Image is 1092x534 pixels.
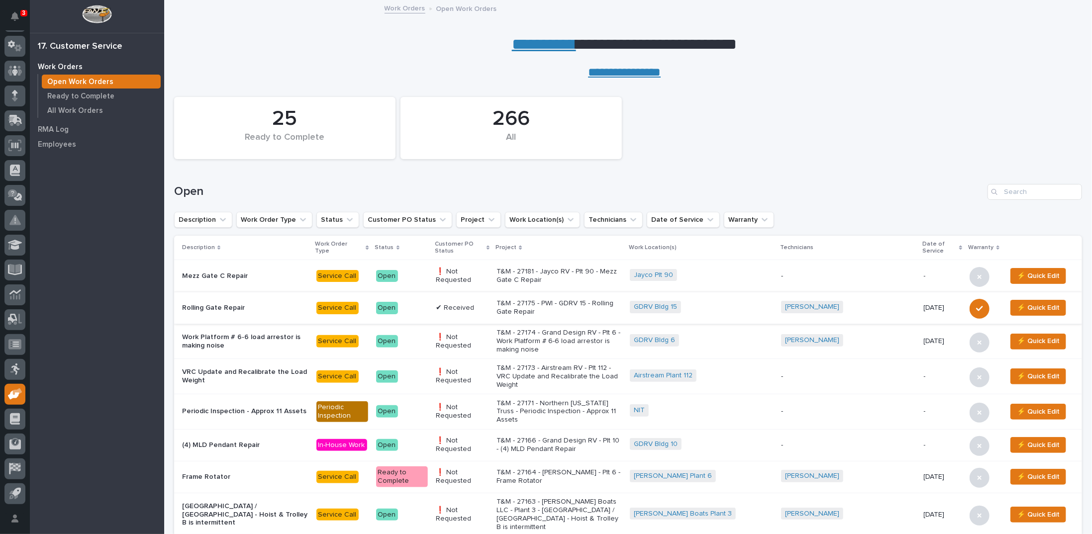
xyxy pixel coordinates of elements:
[375,242,394,253] p: Status
[174,184,984,199] h1: Open
[456,212,501,228] button: Project
[1017,370,1060,382] span: ⚡ Quick Edit
[174,292,1082,324] tr: Rolling Gate RepairService CallOpen✔ ReceivedT&M - 27175 - PWI - GDRV 15 - Rolling Gate RepairGDR...
[376,439,398,451] div: Open
[316,401,368,422] div: Periodic Inspection
[376,335,398,348] div: Open
[376,509,398,521] div: Open
[781,272,916,280] p: -
[1010,469,1066,485] button: ⚡ Quick Edit
[30,122,164,137] a: RMA Log
[647,212,720,228] button: Date of Service
[1017,406,1060,418] span: ⚡ Quick Edit
[174,212,232,228] button: Description
[38,41,122,52] div: 17. Customer Service
[435,239,484,257] p: Customer PO Status
[496,299,622,316] p: T&M - 27175 - PWI - GDRV 15 - Rolling Gate Repair
[634,336,675,345] a: GDRV Bldg 6
[1017,509,1060,521] span: ⚡ Quick Edit
[436,368,489,385] p: ❗ Not Requested
[316,509,359,521] div: Service Call
[924,511,962,519] p: [DATE]
[436,333,489,350] p: ❗ Not Requested
[634,472,712,480] a: [PERSON_NAME] Plant 6
[1010,334,1066,350] button: ⚡ Quick Edit
[1017,471,1060,483] span: ⚡ Quick Edit
[174,324,1082,359] tr: Work Platform # 6-6 load arrestor is making noiseService CallOpen❗ Not RequestedT&M - 27174 - Gra...
[436,267,489,284] p: ❗ Not Requested
[363,212,452,228] button: Customer PO Status
[22,9,25,16] p: 3
[634,440,678,448] a: GDRV Bldg 10
[785,510,839,518] a: [PERSON_NAME]
[47,92,114,101] p: Ready to Complete
[191,106,379,131] div: 25
[634,406,645,415] a: NIT
[236,212,312,228] button: Work Order Type
[1010,437,1066,453] button: ⚡ Quick Edit
[496,498,622,531] p: T&M - 27163 - [PERSON_NAME] Boats LLC - Plant 3 - [GEOGRAPHIC_DATA] / [GEOGRAPHIC_DATA] - Hoist &...
[182,304,308,312] p: Rolling Gate Repair
[629,242,677,253] p: Work Location(s)
[496,329,622,354] p: T&M - 27174 - Grand Design RV - Plt 6 - Work Platform # 6-6 load arrestor is making noise
[316,370,359,383] div: Service Call
[1010,507,1066,523] button: ⚡ Quick Edit
[376,302,398,314] div: Open
[38,89,164,103] a: Ready to Complete
[924,372,962,381] p: -
[1010,268,1066,284] button: ⚡ Quick Edit
[634,303,677,311] a: GDRV Bldg 15
[1010,404,1066,420] button: ⚡ Quick Edit
[316,471,359,483] div: Service Call
[988,184,1082,200] input: Search
[505,212,580,228] button: Work Location(s)
[12,12,25,28] div: Notifications3
[436,437,489,453] p: ❗ Not Requested
[1017,439,1060,451] span: ⚡ Quick Edit
[182,473,308,481] p: Frame Rotator
[174,394,1082,429] tr: Periodic Inspection - Approx 11 AssetsPeriodic InspectionOpen❗ Not RequestedT&M - 27171 - Norther...
[496,267,622,284] p: T&M - 27181 - Jayco RV - Plt 90 - Mezz Gate C Repair
[634,271,673,279] a: Jayco Plt 90
[923,239,957,257] p: Date of Service
[924,337,962,346] p: [DATE]
[38,75,164,89] a: Open Work Orders
[780,242,813,253] p: Technicians
[436,403,489,420] p: ❗ Not Requested
[924,304,962,312] p: [DATE]
[376,405,398,418] div: Open
[417,106,605,131] div: 266
[316,335,359,348] div: Service Call
[924,473,962,481] p: [DATE]
[30,59,164,74] a: Work Orders
[496,364,622,389] p: T&M - 27173 - Airstream RV - Plt 112 - VRC Update and Recalibrate the Load Weight
[924,407,962,416] p: -
[82,5,111,23] img: Workspace Logo
[584,212,643,228] button: Technicians
[38,63,83,72] p: Work Orders
[785,336,839,345] a: [PERSON_NAME]
[30,137,164,152] a: Employees
[436,304,489,312] p: ✔ Received
[182,502,308,527] p: [GEOGRAPHIC_DATA] / [GEOGRAPHIC_DATA] - Hoist & Trolley B is intermittent
[182,441,308,449] p: (4) MLD Pendant Repair
[1010,368,1066,384] button: ⚡ Quick Edit
[38,140,76,149] p: Employees
[376,370,398,383] div: Open
[785,303,839,311] a: [PERSON_NAME]
[969,242,994,253] p: Warranty
[182,407,308,416] p: Periodic Inspection - Approx 11 Assets
[47,106,103,115] p: All Work Orders
[496,242,516,253] p: Project
[316,270,359,282] div: Service Call
[182,333,308,350] p: Work Platform # 6-6 load arrestor is making noise
[182,272,308,280] p: Mezz Gate C Repair
[724,212,774,228] button: Warranty
[174,461,1082,493] tr: Frame RotatorService CallReady to Complete❗ Not RequestedT&M - 27164 - [PERSON_NAME] - Plt 6 - Fr...
[496,468,622,485] p: T&M - 27164 - [PERSON_NAME] - Plt 6 - Frame Rotator
[316,212,359,228] button: Status
[496,437,622,453] p: T&M - 27166 - Grand Design RV - Plt 10 - (4) MLD Pendant Repair
[47,78,113,87] p: Open Work Orders
[1017,302,1060,314] span: ⚡ Quick Edit
[436,468,489,485] p: ❗ Not Requested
